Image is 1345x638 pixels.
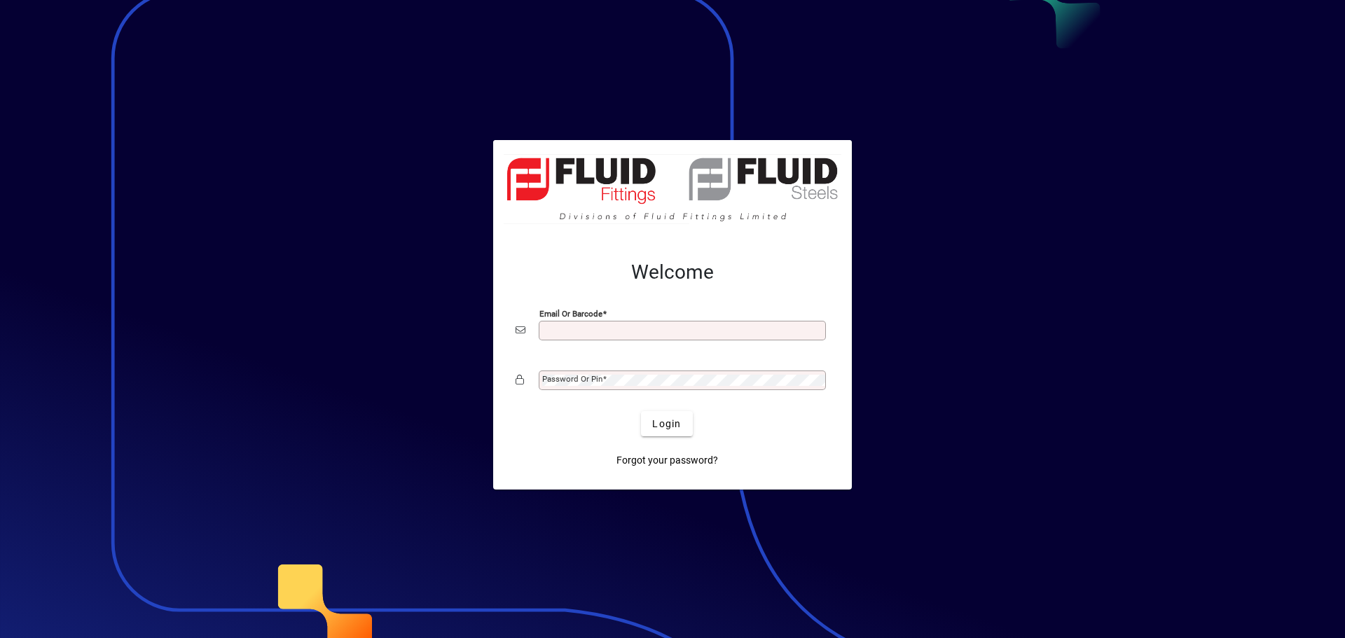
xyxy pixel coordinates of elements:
span: Login [652,417,681,431]
a: Forgot your password? [611,448,724,473]
mat-label: Email or Barcode [539,309,602,319]
mat-label: Password or Pin [542,374,602,384]
button: Login [641,411,692,436]
span: Forgot your password? [616,453,718,468]
h2: Welcome [516,261,829,284]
